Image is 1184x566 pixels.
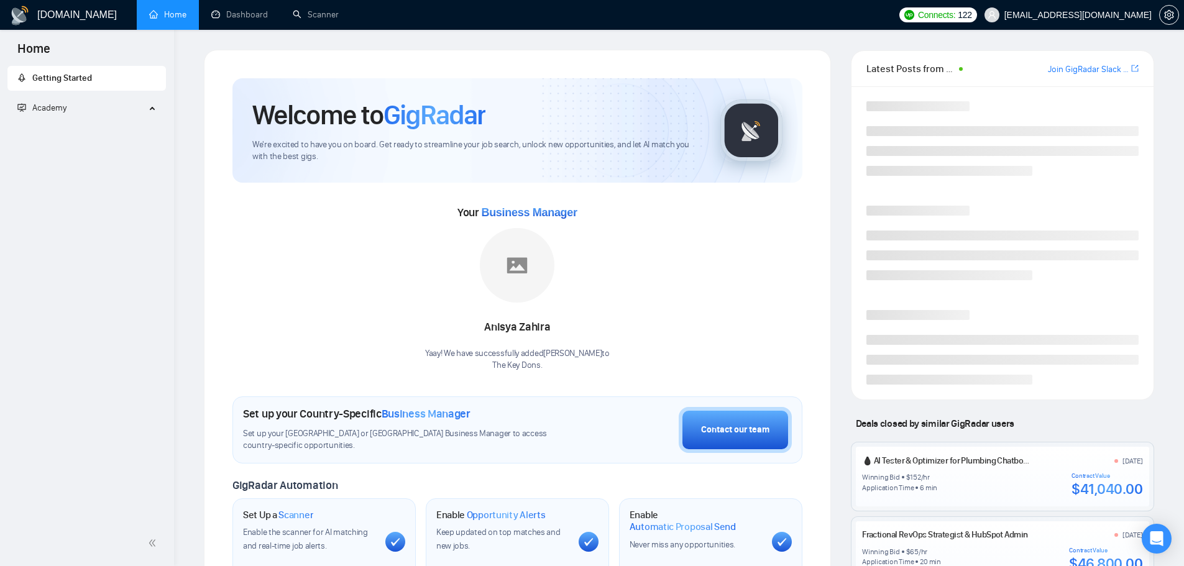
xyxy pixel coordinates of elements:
[252,139,700,163] span: We're excited to have you on board. Get ready to streamline your job search, unlock new opportuni...
[382,407,470,421] span: Business Manager
[862,472,899,482] div: Winning Bid
[17,103,26,112] span: fund-projection-screen
[7,66,166,91] li: Getting Started
[919,547,927,557] div: /hr
[425,348,610,372] div: Yaay! We have successfully added [PERSON_NAME] to
[252,98,485,132] h1: Welcome to
[1131,63,1139,75] a: export
[32,73,92,83] span: Getting Started
[904,10,914,20] img: upwork-logo.png
[918,8,955,22] span: Connects:
[906,472,911,482] div: $
[17,103,67,113] span: Academy
[1142,524,1172,554] div: Open Intercom Messenger
[988,11,996,19] span: user
[1159,10,1179,20] a: setting
[436,527,561,551] span: Keep updated on top matches and new jobs.
[425,360,610,372] p: The Key Dons .
[32,103,67,113] span: Academy
[148,537,160,549] span: double-left
[720,99,782,162] img: gigradar-logo.png
[17,73,26,82] span: rocket
[436,509,546,521] h1: Enable
[1159,5,1179,25] button: setting
[1131,63,1139,73] span: export
[10,6,30,25] img: logo
[701,423,769,437] div: Contact our team
[862,529,1027,540] a: Fractional RevOps Strategist & HubSpot Admin
[630,509,762,533] h1: Enable
[457,206,577,219] span: Your
[851,413,1019,434] span: Deals closed by similar GigRadar users
[679,407,792,453] button: Contact our team
[630,539,735,550] span: Never miss any opportunities.
[278,509,313,521] span: Scanner
[383,98,485,132] span: GigRadar
[211,9,268,20] a: dashboardDashboard
[425,317,610,338] div: Anisya Zahira
[910,472,920,482] div: 152
[1160,10,1178,20] span: setting
[630,521,736,533] span: Automatic Proposal Send
[920,483,937,493] div: 6 min
[243,527,368,551] span: Enable the scanner for AI matching and real-time job alerts.
[1122,530,1143,540] div: [DATE]
[293,9,339,20] a: searchScanner
[1072,472,1142,480] div: Contract Value
[1048,63,1129,76] a: Join GigRadar Slack Community
[1122,456,1143,466] div: [DATE]
[232,478,337,492] span: GigRadar Automation
[866,61,955,76] span: Latest Posts from the GigRadar Community
[480,228,554,303] img: placeholder.png
[243,428,572,452] span: Set up your [GEOGRAPHIC_DATA] or [GEOGRAPHIC_DATA] Business Manager to access country-specific op...
[921,472,930,482] div: /hr
[243,509,313,521] h1: Set Up a
[862,483,914,493] div: Application Time
[1069,547,1142,554] div: Contract Value
[243,407,470,421] h1: Set up your Country-Specific
[958,8,971,22] span: 122
[862,455,1110,466] a: 💧 AI Tester & Optimizer for Plumbing Chatbot (Built on Go High Level)
[862,547,899,557] div: Winning Bid
[906,547,911,557] div: $
[1072,480,1142,498] div: $41,040.00
[7,40,60,66] span: Home
[910,547,919,557] div: 65
[467,509,546,521] span: Opportunity Alerts
[149,9,186,20] a: homeHome
[481,206,577,219] span: Business Manager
